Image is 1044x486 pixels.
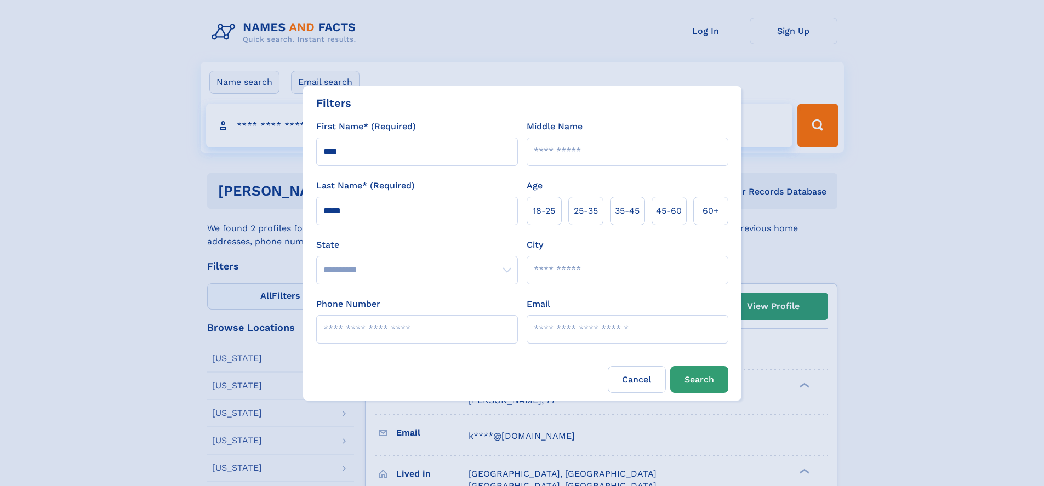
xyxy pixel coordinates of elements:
[316,179,415,192] label: Last Name* (Required)
[316,298,380,311] label: Phone Number
[615,204,640,218] span: 35‑45
[574,204,598,218] span: 25‑35
[670,366,728,393] button: Search
[527,179,543,192] label: Age
[316,120,416,133] label: First Name* (Required)
[316,95,351,111] div: Filters
[533,204,555,218] span: 18‑25
[527,298,550,311] label: Email
[316,238,518,251] label: State
[527,120,583,133] label: Middle Name
[527,238,543,251] label: City
[656,204,682,218] span: 45‑60
[608,366,666,393] label: Cancel
[703,204,719,218] span: 60+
